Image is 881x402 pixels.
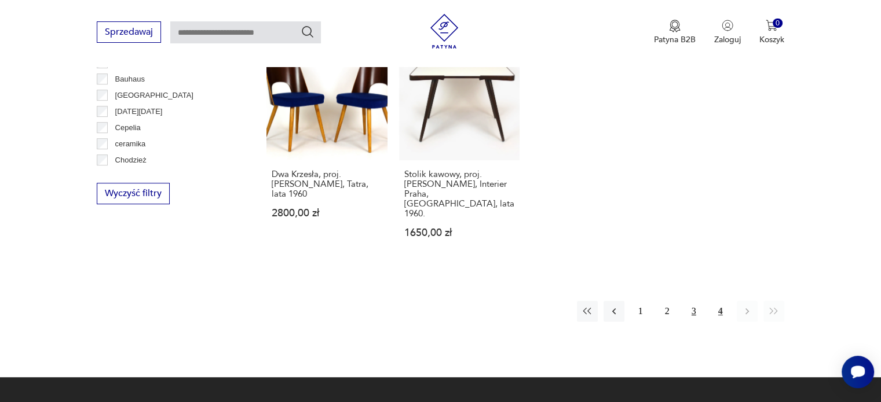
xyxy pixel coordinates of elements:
[759,34,784,45] p: Koszyk
[115,105,163,118] p: [DATE][DATE]
[766,20,777,31] img: Ikona koszyka
[301,25,315,39] button: Szukaj
[773,19,783,28] div: 0
[427,14,462,49] img: Patyna - sklep z meblami i dekoracjami vintage
[115,138,146,150] p: ceramika
[115,170,144,183] p: Ćmielów
[404,228,514,238] p: 1650,00 zł
[710,301,731,322] button: 4
[722,20,733,31] img: Ikonka użytkownika
[714,20,741,45] button: Zaloguj
[115,121,141,134] p: Cepelia
[654,20,696,45] button: Patyna B2B
[683,301,704,322] button: 3
[97,21,161,43] button: Sprzedawaj
[404,169,514,219] h3: Stolik kawowy, proj. [PERSON_NAME], Interier Praha, [GEOGRAPHIC_DATA], lata 1960.
[266,39,387,260] a: Produkt wyprzedanyDwa Krzesła, proj. Oswald Haerdtl, Tatra, lata 1960Dwa Krzesła, proj. [PERSON_N...
[669,20,681,32] img: Ikona medalu
[97,29,161,37] a: Sprzedawaj
[654,20,696,45] a: Ikona medaluPatyna B2B
[399,39,520,260] a: Produkt wyprzedanyStolik kawowy, proj. Jiří Jiroutek, Interier Praha, Czechy, lata 1960.Stolik ka...
[657,301,678,322] button: 2
[115,154,147,167] p: Chodzież
[115,73,145,86] p: Bauhaus
[714,34,741,45] p: Zaloguj
[654,34,696,45] p: Patyna B2B
[272,208,382,218] p: 2800,00 zł
[97,183,170,204] button: Wyczyść filtry
[272,169,382,199] h3: Dwa Krzesła, proj. [PERSON_NAME], Tatra, lata 1960
[842,356,874,388] iframe: Smartsupp widget button
[759,20,784,45] button: 0Koszyk
[630,301,651,322] button: 1
[115,89,193,102] p: [GEOGRAPHIC_DATA]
